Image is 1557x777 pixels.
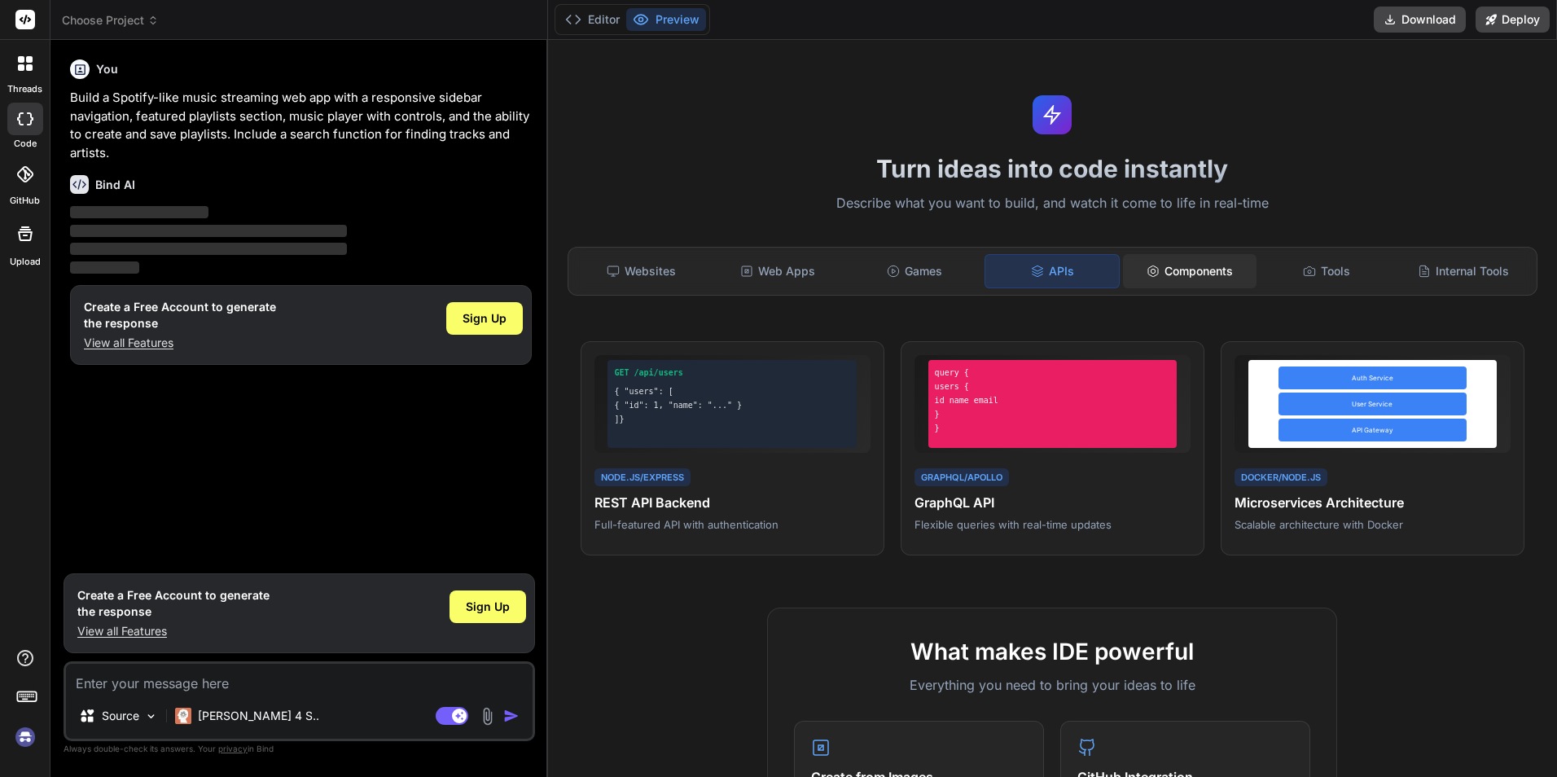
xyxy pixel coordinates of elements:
div: APIs [985,254,1120,288]
p: Flexible queries with real-time updates [914,517,1191,532]
div: Tools [1260,254,1393,288]
p: Always double-check its answers. Your in Bind [64,741,535,757]
div: ]} [614,413,849,425]
span: ‌ [70,243,347,255]
span: Sign Up [466,599,510,615]
span: privacy [218,744,248,753]
div: Docker/Node.js [1235,468,1327,487]
div: Internal Tools [1397,254,1530,288]
img: attachment [478,707,497,726]
img: icon [503,708,520,724]
img: signin [11,723,39,751]
button: Editor [559,8,626,31]
div: Games [848,254,981,288]
div: User Service [1278,393,1467,415]
label: threads [7,82,42,96]
span: ‌ [70,261,139,274]
h6: You [96,61,118,77]
p: Describe what you want to build, and watch it come to life in real-time [558,193,1548,214]
div: users { [935,380,1170,393]
span: Choose Project [62,12,159,29]
span: ‌ [70,225,347,237]
h1: Create a Free Account to generate the response [84,299,276,331]
h4: GraphQL API [914,493,1191,512]
div: GraphQL/Apollo [914,468,1009,487]
p: Everything you need to bring your ideas to life [794,675,1310,695]
label: code [14,137,37,151]
p: View all Features [77,623,270,639]
button: Preview [626,8,706,31]
h2: What makes IDE powerful [794,634,1310,669]
p: Full-featured API with authentication [594,517,871,532]
p: View all Features [84,335,276,351]
p: Build a Spotify-like music streaming web app with a responsive sidebar navigation, featured playl... [70,89,532,162]
div: Components [1123,254,1257,288]
span: Sign Up [463,310,507,327]
p: Source [102,708,139,724]
h4: Microservices Architecture [1235,493,1511,512]
h1: Turn ideas into code instantly [558,154,1548,183]
h6: Bind AI [95,177,135,193]
label: Upload [10,255,41,269]
img: Claude 4 Sonnet [175,708,191,724]
h4: REST API Backend [594,493,871,512]
div: Websites [575,254,708,288]
span: ‌ [70,206,208,218]
label: GitHub [10,194,40,208]
h1: Create a Free Account to generate the response [77,587,270,620]
div: { "id": 1, "name": "..." } [614,399,849,411]
p: [PERSON_NAME] 4 S.. [198,708,319,724]
div: { "users": [ [614,385,849,397]
img: Pick Models [144,709,158,723]
button: Deploy [1476,7,1550,33]
div: API Gateway [1278,419,1467,441]
div: id name email [935,394,1170,406]
p: Scalable architecture with Docker [1235,517,1511,532]
button: Download [1374,7,1466,33]
div: } [935,408,1170,420]
div: Node.js/Express [594,468,691,487]
div: GET /api/users [614,367,849,379]
div: } [935,422,1170,434]
div: Auth Service [1278,367,1467,389]
div: Web Apps [711,254,844,288]
div: query { [935,367,1170,379]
